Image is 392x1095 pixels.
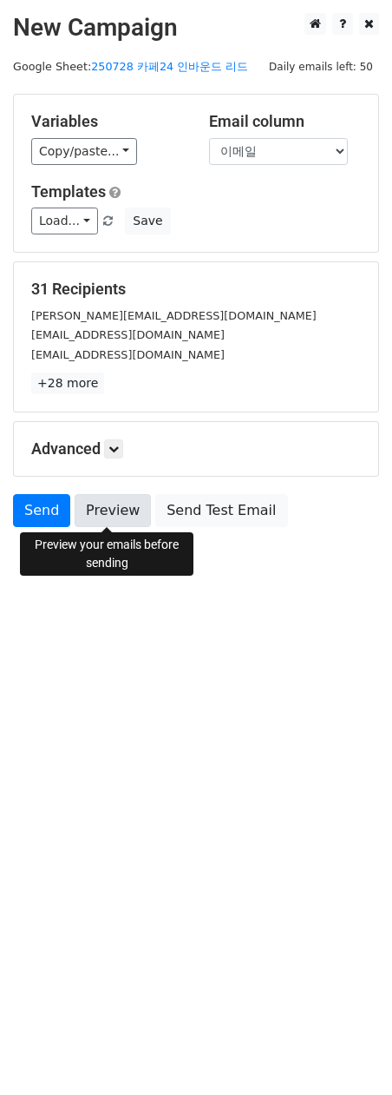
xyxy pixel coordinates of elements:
a: Load... [31,208,98,234]
small: [EMAIL_ADDRESS][DOMAIN_NAME] [31,348,225,361]
small: [PERSON_NAME][EMAIL_ADDRESS][DOMAIN_NAME] [31,309,317,322]
a: +28 more [31,373,104,394]
h2: New Campaign [13,13,379,43]
span: Daily emails left: 50 [263,57,379,76]
h5: 31 Recipients [31,280,361,299]
h5: Variables [31,112,183,131]
a: Preview [75,494,151,527]
div: 채팅 위젯 [305,1012,392,1095]
button: Save [125,208,170,234]
a: Send Test Email [155,494,287,527]
small: Google Sheet: [13,60,248,73]
a: Daily emails left: 50 [263,60,379,73]
a: Send [13,494,70,527]
a: 250728 카페24 인바운드 리드 [91,60,248,73]
iframe: Chat Widget [305,1012,392,1095]
div: Preview your emails before sending [20,532,193,576]
small: [EMAIL_ADDRESS][DOMAIN_NAME] [31,328,225,341]
a: Templates [31,182,106,201]
a: Copy/paste... [31,138,137,165]
h5: Email column [209,112,361,131]
h5: Advanced [31,439,361,458]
